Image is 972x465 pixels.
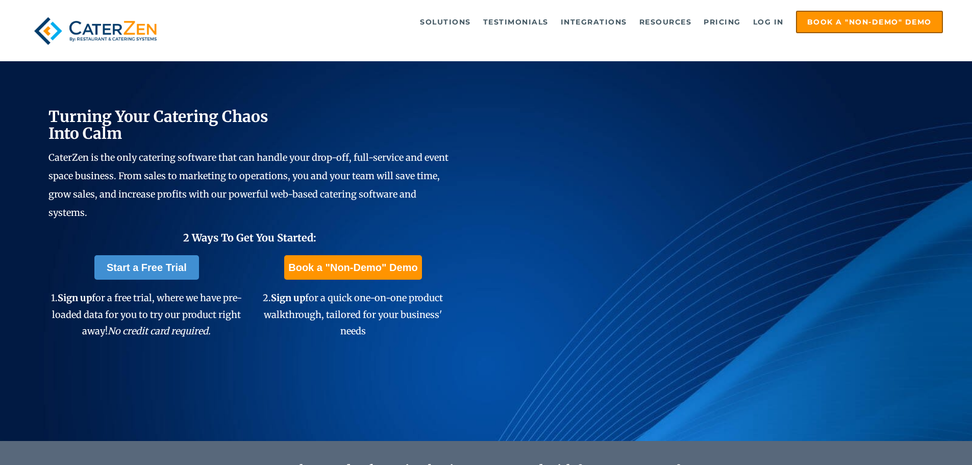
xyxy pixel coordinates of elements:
a: Integrations [556,12,632,32]
img: caterzen [29,11,162,51]
a: Testimonials [478,12,554,32]
a: Pricing [699,12,746,32]
span: Sign up [271,292,305,304]
span: 2 Ways To Get You Started: [183,231,316,244]
a: Book a "Non-Demo" Demo [796,11,943,33]
span: 2. for a quick one-on-one product walkthrough, tailored for your business' needs [263,292,443,337]
span: 1. for a free trial, where we have pre-loaded data for you to try our product right away! [51,292,242,337]
a: Book a "Non-Demo" Demo [284,255,421,280]
span: Turning Your Catering Chaos Into Calm [48,107,268,143]
a: Resources [634,12,697,32]
em: No credit card required. [108,325,211,337]
div: Navigation Menu [185,11,943,33]
iframe: Help widget launcher [881,425,961,454]
a: Start a Free Trial [94,255,199,280]
span: Sign up [58,292,92,304]
a: Solutions [415,12,476,32]
a: Log in [748,12,789,32]
span: CaterZen is the only catering software that can handle your drop-off, full-service and event spac... [48,152,448,218]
